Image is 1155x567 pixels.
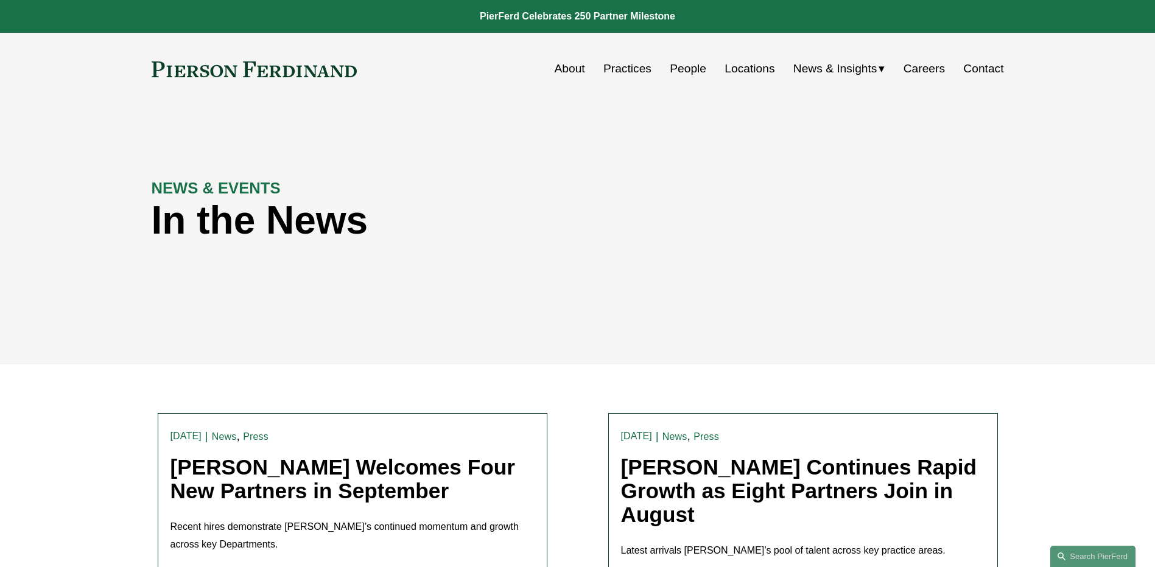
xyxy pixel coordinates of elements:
p: Latest arrivals [PERSON_NAME]’s pool of talent across key practice areas. [621,542,985,560]
a: folder dropdown [793,57,885,80]
a: Press [243,431,269,442]
a: Press [693,431,719,442]
a: About [555,57,585,80]
a: News [212,431,237,442]
span: News & Insights [793,58,877,80]
p: Recent hires demonstrate [PERSON_NAME]’s continued momentum and growth across key Departments. [170,518,535,554]
strong: NEWS & EVENTS [152,179,281,197]
a: Search this site [1050,546,1136,567]
h1: In the News [152,198,791,243]
a: Careers [904,57,945,80]
a: [PERSON_NAME] Continues Rapid Growth as Eight Partners Join in August [621,455,977,526]
time: [DATE] [621,431,652,441]
a: Locations [725,57,774,80]
span: , [687,430,690,442]
span: , [236,430,239,442]
a: Practices [603,57,651,80]
time: [DATE] [170,431,202,441]
a: News [662,431,687,442]
a: Contact [963,57,1003,80]
a: [PERSON_NAME] Welcomes Four New Partners in September [170,455,515,503]
a: People [670,57,706,80]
